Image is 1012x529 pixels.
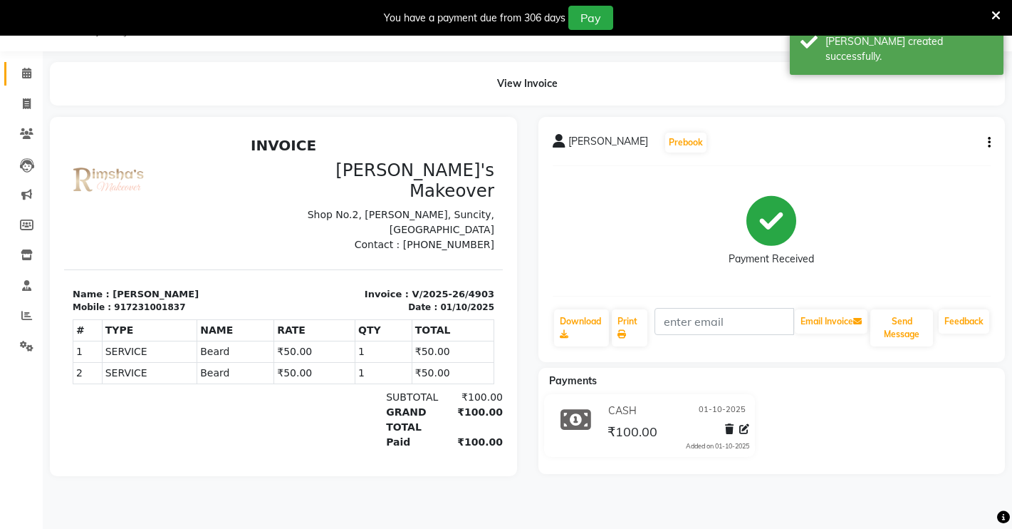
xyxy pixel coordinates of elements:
[939,309,989,334] a: Feedback
[38,189,133,210] th: TYPE
[686,441,749,451] div: Added on 01-10-2025
[228,76,430,106] p: Shop No.2, [PERSON_NAME], Suncity, [GEOGRAPHIC_DATA]
[210,189,291,210] th: RATE
[607,423,657,443] span: ₹100.00
[228,106,430,121] p: Contact : [PHONE_NUMBER]
[133,189,210,210] th: NAME
[291,210,348,232] td: 1
[795,309,867,334] button: Email Invoice
[136,235,207,250] span: Beard
[654,308,795,335] input: enter email
[50,62,1005,106] div: View Invoice
[612,309,647,346] a: Print
[313,304,376,319] div: Paid
[568,6,613,30] button: Pay
[38,232,133,253] td: SERVICE
[549,374,597,387] span: Payments
[9,6,430,23] h2: INVOICE
[376,274,439,304] div: ₹100.00
[228,156,430,170] p: Invoice : V/2025-26/4903
[9,156,211,170] p: Name : [PERSON_NAME]
[50,170,121,183] div: 917231001837
[136,213,207,228] span: Beard
[9,189,38,210] th: #
[210,232,291,253] td: ₹50.00
[313,259,376,274] div: SUBTOTAL
[291,232,348,253] td: 1
[291,189,348,210] th: QTY
[210,210,291,232] td: ₹50.00
[9,170,47,183] div: Mobile :
[825,34,993,64] div: Bill created successfully.
[729,252,814,267] div: Payment Received
[376,304,439,319] div: ₹100.00
[376,259,439,274] div: ₹100.00
[344,170,373,183] div: Date :
[348,189,429,210] th: TOTAL
[376,170,430,183] div: 01/10/2025
[38,210,133,232] td: SERVICE
[870,309,933,346] button: Send Message
[348,232,429,253] td: ₹50.00
[665,133,706,153] button: Prebook
[699,404,746,418] span: 01-10-2025
[313,274,376,304] div: GRAND TOTAL
[608,404,637,418] span: CASH
[9,210,38,232] td: 1
[228,29,430,71] h3: [PERSON_NAME]'s Makeover
[384,11,565,26] div: You have a payment due from 306 days
[554,309,609,346] a: Download
[348,210,429,232] td: ₹50.00
[568,134,648,154] span: [PERSON_NAME]
[9,232,38,253] td: 2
